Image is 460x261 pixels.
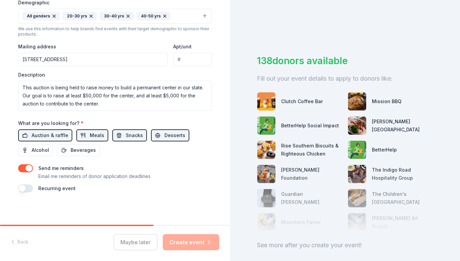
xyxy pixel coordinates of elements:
label: Recurring event [38,185,76,191]
div: 138 donors available [257,54,433,68]
div: 40-50 yrs [137,12,170,20]
input: Enter a US address [18,53,168,66]
div: 20-30 yrs [63,12,97,20]
span: Alcohol [32,146,49,154]
label: Apt/unit [173,43,192,50]
div: Clutch Coffee Bar [281,97,323,105]
img: photo for Logan's Roadhouse [348,117,366,135]
label: Send me reminders [38,165,84,171]
label: Mailing address [18,43,56,50]
img: photo for Mission BBQ [348,92,366,111]
span: Desserts [164,131,185,139]
img: photo for Clutch Coffee Bar [257,92,275,111]
img: photo for BetterHelp Social Impact [257,117,275,135]
span: Auction & raffle [32,131,68,139]
span: Meals [90,131,104,139]
textarea: This auction is being held to raise money to build a permanent center in our state. Our goal is t... [18,81,212,111]
div: See more after you create your event! [257,240,433,251]
input: # [173,53,212,66]
button: Snacks [112,129,147,141]
div: [PERSON_NAME][GEOGRAPHIC_DATA] [372,118,433,134]
label: Description [18,72,45,78]
p: Email me reminders of donor application deadlines [38,172,151,180]
button: Beverages [57,144,100,156]
span: Beverages [71,146,96,154]
button: Auction & raffle [18,129,72,141]
button: Desserts [151,129,189,141]
div: Rise Southern Biscuits & Righteous Chicken [281,142,342,158]
img: photo for Rise Southern Biscuits & Righteous Chicken [257,141,275,159]
div: All genders [23,12,60,20]
span: Snacks [126,131,143,139]
div: 30-40 yrs [100,12,134,20]
div: We use this information to help brands find events with their target demographic to sponsor their... [18,26,212,37]
button: All genders20-30 yrs30-40 yrs40-50 yrs [18,9,212,24]
div: Mission BBQ [372,97,401,105]
label: What are you looking for? [18,120,83,127]
div: BetterHelp [372,146,397,154]
img: photo for BetterHelp [348,141,366,159]
div: BetterHelp Social Impact [281,122,339,130]
button: Alcohol [18,144,53,156]
div: Fill out your event details to apply to donors like: [257,73,433,84]
button: Meals [76,129,108,141]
